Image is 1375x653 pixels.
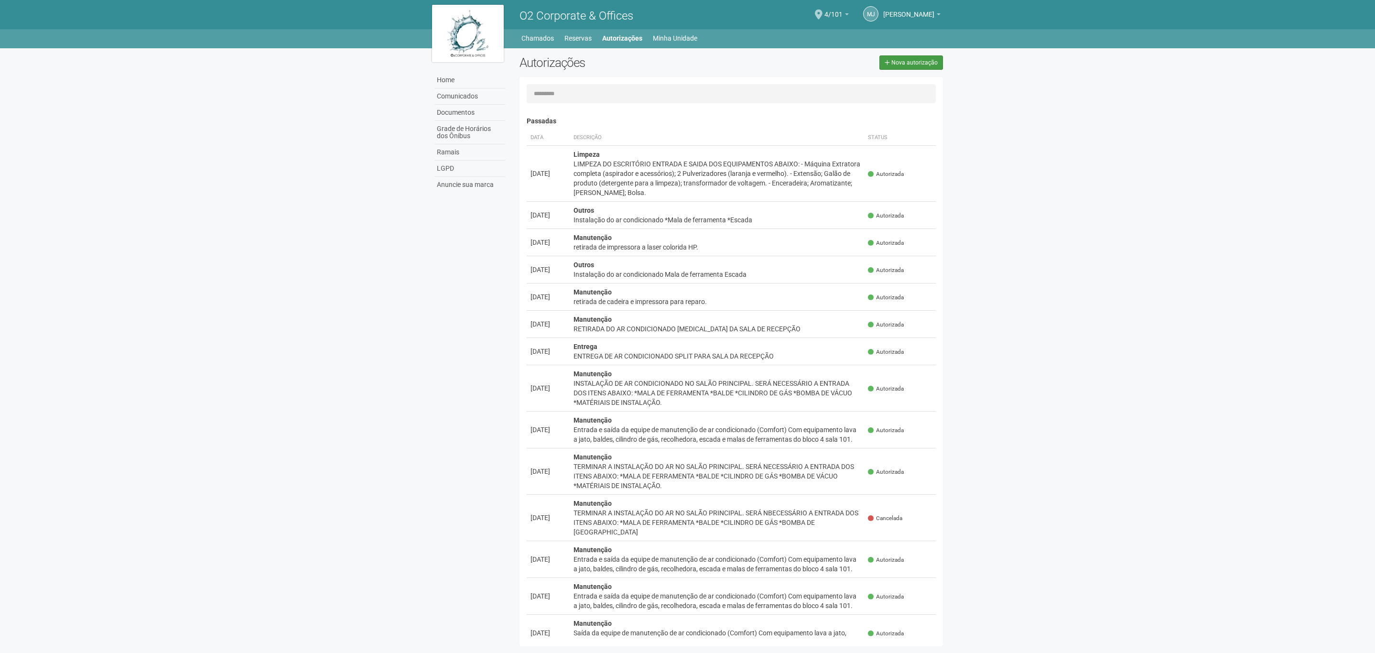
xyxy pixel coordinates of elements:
div: [DATE] [531,347,566,356]
span: Autorizada [868,385,904,393]
strong: Manutenção [574,500,612,507]
div: [DATE] [531,628,566,638]
div: [DATE] [531,467,566,476]
div: [DATE] [531,513,566,522]
img: logo.jpg [432,5,504,62]
th: Status [864,130,936,146]
div: [DATE] [531,319,566,329]
div: [DATE] [531,425,566,435]
div: Saída da equipe de manutenção de ar condicionado (Comfort) Com equipamento lava a jato, baldes, e... [574,628,861,647]
span: Autorizada [868,170,904,178]
span: Autorizada [868,630,904,638]
strong: Manutenção [574,620,612,627]
span: Autorizada [868,348,904,356]
div: Instalação do ar condicionado Mala de ferramenta Escada [574,270,861,279]
h2: Autorizações [520,55,724,70]
a: Grade de Horários dos Ônibus [434,121,505,144]
a: Documentos [434,105,505,121]
strong: Manutenção [574,234,612,241]
div: [DATE] [531,591,566,601]
a: Home [434,72,505,88]
div: retirada de impressora a laser colorida HP. [574,242,861,252]
strong: Manutenção [574,288,612,296]
h4: Passadas [527,118,936,125]
strong: Manutenção [574,416,612,424]
div: TERMINAR A INSTALAÇÃO DO AR NO SALÃO PRINCIPAL. SERÁ NBECESSÁRIO A ENTRADA DOS ITENS ABAIXO: *MAL... [574,508,861,537]
div: [DATE] [531,169,566,178]
a: Anuncie sua marca [434,177,505,193]
a: MJ [863,6,878,22]
strong: Manutenção [574,370,612,378]
span: Autorizada [868,321,904,329]
strong: Manutenção [574,316,612,323]
span: 4/101 [824,1,843,18]
strong: Entrega [574,343,597,350]
th: Data [527,130,570,146]
div: [DATE] [531,383,566,393]
div: Entrada e saída da equipe de manutenção de ar condicionado (Comfort) Com equipamento lava a jato,... [574,591,861,610]
span: Cancelada [868,514,902,522]
div: retirada de cadeira e impressora para reparo. [574,297,861,306]
strong: Manutenção [574,583,612,590]
strong: Outros [574,261,594,269]
div: [DATE] [531,210,566,220]
div: Entrada e saída da equipe de manutenção de ar condicionado (Comfort) Com equipamento lava a jato,... [574,555,861,574]
span: Autorizada [868,212,904,220]
strong: Manutenção [574,546,612,554]
span: Autorizada [868,426,904,435]
div: [DATE] [531,265,566,274]
span: Autorizada [868,294,904,302]
th: Descrição [570,130,865,146]
div: Instalação do ar condicionado *Mala de ferramenta *Escada [574,215,861,225]
div: [DATE] [531,555,566,564]
div: [DATE] [531,292,566,302]
span: Autorizada [868,556,904,564]
a: Chamados [521,32,554,45]
span: Autorizada [868,593,904,601]
div: LIMPEZA DO ESCRITÓRIO ENTRADA E SAIDA DOS EQUIPAMENTOS ABAIXO: - Máquina Extratora completa (aspi... [574,159,861,197]
div: TERMINAR A INSTALAÇÃO DO AR NO SALÃO PRINCIPAL. SERÁ NECESSÁRIO A ENTRADA DOS ITENS ABAIXO: *MALA... [574,462,861,490]
a: 4/101 [824,12,849,20]
a: LGPD [434,161,505,177]
a: Nova autorização [879,55,943,70]
a: [PERSON_NAME] [883,12,941,20]
div: RETIRADA DO AR CONDICIONADO [MEDICAL_DATA] DA SALA DE RECEPÇÃO [574,324,861,334]
a: Minha Unidade [653,32,697,45]
strong: Limpeza [574,151,600,158]
strong: Outros [574,207,594,214]
div: INSTALAÇÃO DE AR CONDICIONADO NO SALÃO PRINCIPAL. SERÁ NECESSÁRIO A ENTRADA DOS ITENS ABAIXO: *MA... [574,379,861,407]
div: ENTREGA DE AR CONDICIONADO SPLIT PARA SALA DA RECEPÇÃO [574,351,861,361]
span: Nova autorização [891,59,938,66]
a: Ramais [434,144,505,161]
span: Autorizada [868,239,904,247]
a: Autorizações [602,32,642,45]
a: Comunicados [434,88,505,105]
a: Reservas [564,32,592,45]
span: Marcelle Junqueiro [883,1,934,18]
div: [DATE] [531,238,566,247]
span: Autorizada [868,266,904,274]
strong: Manutenção [574,453,612,461]
span: Autorizada [868,468,904,476]
div: Entrada e saída da equipe de manutenção de ar condicionado (Comfort) Com equipamento lava a jato,... [574,425,861,444]
span: O2 Corporate & Offices [520,9,633,22]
